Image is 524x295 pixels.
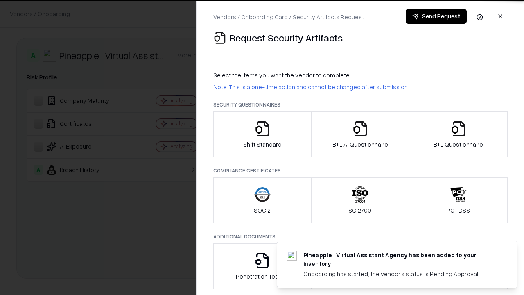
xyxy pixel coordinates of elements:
div: Onboarding has started, the vendor's status is Pending Approval. [303,270,497,278]
p: SOC 2 [254,206,271,215]
p: Select the items you want the vendor to complete: [213,71,508,79]
p: B+L AI Questionnaire [332,140,388,149]
button: Send Request [406,9,467,24]
p: B+L Questionnaire [434,140,483,149]
button: PCI-DSS [409,177,508,223]
div: Pineapple | Virtual Assistant Agency has been added to your inventory [303,251,497,268]
p: Vendors / Onboarding Card / Security Artifacts Request [213,13,364,21]
button: ISO 27001 [311,177,410,223]
button: SOC 2 [213,177,312,223]
img: trypineapple.com [287,251,297,261]
p: Shift Standard [243,140,282,149]
p: Compliance Certificates [213,167,508,174]
p: Additional Documents [213,233,508,240]
button: B+L Questionnaire [409,111,508,157]
p: Penetration Testing [236,272,289,281]
button: Penetration Testing [213,243,312,289]
p: Security Questionnaires [213,101,508,108]
p: Request Security Artifacts [230,31,343,44]
p: Note: This is a one-time action and cannot be changed after submission. [213,83,508,91]
p: ISO 27001 [347,206,373,215]
p: PCI-DSS [447,206,470,215]
button: B+L AI Questionnaire [311,111,410,157]
button: Shift Standard [213,111,312,157]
